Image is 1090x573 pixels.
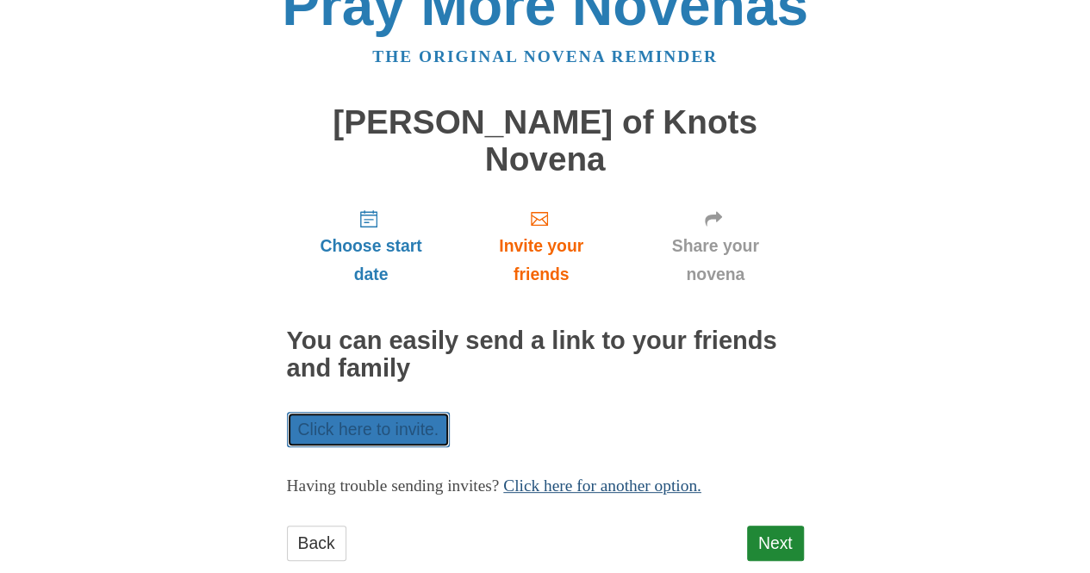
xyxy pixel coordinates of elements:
[287,476,500,495] span: Having trouble sending invites?
[472,232,609,289] span: Invite your friends
[287,104,804,178] h1: [PERSON_NAME] of Knots Novena
[503,476,701,495] a: Click here for another option.
[287,195,456,297] a: Choose start date
[287,412,451,447] a: Click here to invite.
[627,195,804,297] a: Share your novena
[747,526,804,561] a: Next
[287,327,804,383] h2: You can easily send a link to your friends and family
[455,195,626,297] a: Invite your friends
[287,526,346,561] a: Back
[645,232,787,289] span: Share your novena
[372,47,718,65] a: The original novena reminder
[304,232,439,289] span: Choose start date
